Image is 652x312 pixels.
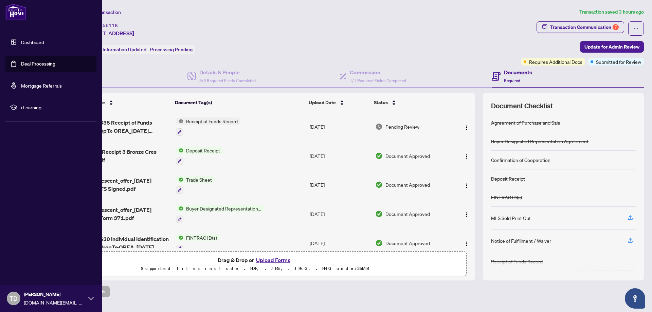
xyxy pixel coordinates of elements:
[375,181,383,188] img: Document Status
[73,118,170,135] span: FINTRAC - 635 Receipt of Funds Record - PropTx-OREA_[DATE] 14_58_32.pdf
[491,194,522,201] div: FINTRAC ID(s)
[537,21,624,33] button: Transaction Communication7
[176,117,183,125] img: Status Icon
[350,78,406,83] span: 1/1 Required Fields Completed
[254,256,292,264] button: Upload Forms
[625,288,645,309] button: Open asap
[504,68,532,76] h4: Documents
[218,256,292,264] span: Drag & Drop or
[183,205,264,212] span: Buyer Designated Representation Agreement
[21,61,55,67] a: Deal Processing
[491,214,531,222] div: MLS Sold Print Out
[85,9,121,15] span: View Transaction
[464,212,469,217] img: Logo
[491,156,550,164] div: Confirmation of Cooperation
[634,26,638,31] span: ellipsis
[464,125,469,130] img: Logo
[385,210,430,218] span: Document Approved
[464,241,469,246] img: Logo
[44,252,466,277] span: Drag & Drop orUpload FormsSupported files include .PDF, .JPG, .JPEG, .PNG under25MB
[172,93,306,112] th: Document Tag(s)
[374,99,388,106] span: Status
[10,294,18,303] span: TD
[385,152,430,160] span: Document Approved
[491,119,560,126] div: Agreement of Purchase and Sale
[375,210,383,218] img: Document Status
[584,41,639,52] span: Update for Admin Review
[461,121,472,132] button: Logo
[73,206,170,222] span: 3 Bronze Crescent_offer_[DATE] 12_33_29_Form 371.pdf
[307,112,373,141] td: [DATE]
[176,234,220,252] button: Status IconFINTRAC ID(s)
[375,123,383,130] img: Document Status
[176,117,240,136] button: Status IconReceipt of Funds Record
[199,68,256,76] h4: Details & People
[461,238,472,249] button: Logo
[550,22,619,33] div: Transaction Communication
[385,239,430,247] span: Document Approved
[84,29,134,37] span: [STREET_ADDRESS]
[73,148,170,164] span: LW Deposit Receipt 3 Bronze Cres version 4.pdf
[375,152,383,160] img: Document Status
[183,176,215,183] span: Trade Sheet
[176,176,215,194] button: Status IconTrade Sheet
[307,170,373,200] td: [DATE]
[491,237,551,244] div: Notice of Fulfillment / Waiver
[596,58,641,66] span: Submitted for Review
[176,147,183,154] img: Status Icon
[307,228,373,258] td: [DATE]
[176,205,264,223] button: Status IconBuyer Designated Representation Agreement
[461,208,472,219] button: Logo
[183,234,220,241] span: FINTRAC ID(s)
[385,181,430,188] span: Document Approved
[176,205,183,212] img: Status Icon
[504,78,520,83] span: Required
[371,93,450,112] th: Status
[84,45,195,54] div: Status:
[199,78,256,83] span: 3/3 Required Fields Completed
[176,176,183,183] img: Status Icon
[350,68,406,76] h4: Commission
[24,291,85,298] span: [PERSON_NAME]
[103,22,118,29] span: 56118
[385,123,419,130] span: Pending Review
[580,41,644,53] button: Update for Admin Review
[461,179,472,190] button: Logo
[307,141,373,170] td: [DATE]
[491,101,553,111] span: Document Checklist
[183,117,240,125] span: Receipt of Funds Record
[306,93,371,112] th: Upload Date
[491,175,525,182] div: Deposit Receipt
[48,264,462,273] p: Supported files include .PDF, .JPG, .JPEG, .PNG under 25 MB
[24,299,85,306] span: [DOMAIN_NAME][EMAIL_ADDRESS][PERSON_NAME][DOMAIN_NAME]
[70,93,172,112] th: (11) File Name
[21,104,92,111] span: rLearning
[21,82,62,89] a: Mortgage Referrals
[307,199,373,228] td: [DATE]
[464,183,469,188] img: Logo
[183,147,223,154] span: Deposit Receipt
[21,39,44,45] a: Dashboard
[73,177,170,193] span: 3 Bronze Crescent_offer_[DATE] 12_33_47_TS Signed.pdf
[579,8,644,16] article: Transaction saved 3 hours ago
[5,3,26,20] img: logo
[309,99,336,106] span: Upload Date
[176,234,183,241] img: Status Icon
[491,258,543,265] div: Receipt of Funds Record
[613,24,619,30] div: 7
[103,47,193,53] span: Information Updated - Processing Pending
[375,239,383,247] img: Document Status
[491,137,588,145] div: Buyer Designated Representation Agreement
[176,147,223,165] button: Status IconDeposit Receipt
[73,235,170,251] span: FINTRAC - 630 Individual Identification Record A - PropTx-OREA_[DATE] 15_09_54.pdf
[464,154,469,159] img: Logo
[529,58,582,66] span: Requires Additional Docs
[461,150,472,161] button: Logo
